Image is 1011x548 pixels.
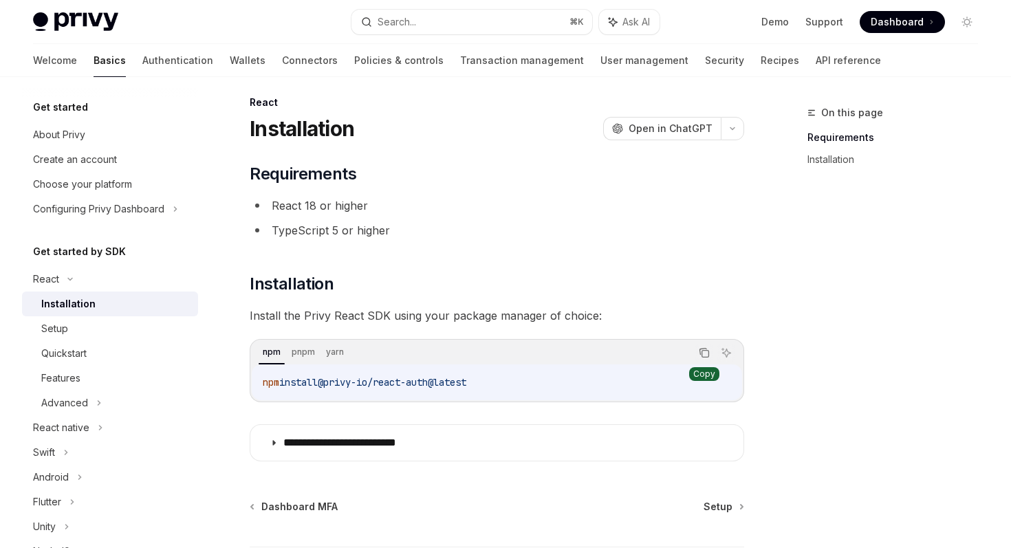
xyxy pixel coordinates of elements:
[599,10,660,34] button: Ask AI
[816,44,881,77] a: API reference
[22,292,198,316] a: Installation
[41,370,80,386] div: Features
[33,99,88,116] h5: Get started
[33,518,56,535] div: Unity
[603,117,721,140] button: Open in ChatGPT
[600,44,688,77] a: User management
[569,17,584,28] span: ⌘ K
[279,376,318,388] span: install
[41,395,88,411] div: Advanced
[704,500,732,514] span: Setup
[94,44,126,77] a: Basics
[250,273,334,295] span: Installation
[22,147,198,172] a: Create an account
[263,376,279,388] span: npm
[351,10,591,34] button: Search...⌘K
[250,196,744,215] li: React 18 or higher
[354,44,444,77] a: Policies & controls
[282,44,338,77] a: Connectors
[251,500,338,514] a: Dashboard MFA
[860,11,945,33] a: Dashboard
[871,15,924,29] span: Dashboard
[250,306,744,325] span: Install the Privy React SDK using your package manager of choice:
[33,12,118,32] img: light logo
[807,127,989,149] a: Requirements
[704,500,743,514] a: Setup
[250,116,354,141] h1: Installation
[33,44,77,77] a: Welcome
[33,127,85,143] div: About Privy
[805,15,843,29] a: Support
[22,366,198,391] a: Features
[717,344,735,362] button: Ask AI
[250,221,744,240] li: TypeScript 5 or higher
[378,14,416,30] div: Search...
[22,341,198,366] a: Quickstart
[250,163,356,185] span: Requirements
[629,122,713,135] span: Open in ChatGPT
[142,44,213,77] a: Authentication
[230,44,265,77] a: Wallets
[460,44,584,77] a: Transaction management
[33,494,61,510] div: Flutter
[807,149,989,171] a: Installation
[33,419,89,436] div: React native
[41,320,68,337] div: Setup
[33,469,69,485] div: Android
[761,44,799,77] a: Recipes
[41,345,87,362] div: Quickstart
[956,11,978,33] button: Toggle dark mode
[622,15,650,29] span: Ask AI
[705,44,744,77] a: Security
[821,105,883,121] span: On this page
[33,201,164,217] div: Configuring Privy Dashboard
[261,500,338,514] span: Dashboard MFA
[318,376,466,388] span: @privy-io/react-auth@latest
[33,151,117,168] div: Create an account
[695,344,713,362] button: Copy the contents from the code block
[33,176,132,193] div: Choose your platform
[33,444,55,461] div: Swift
[41,296,96,312] div: Installation
[22,122,198,147] a: About Privy
[761,15,789,29] a: Demo
[259,344,285,360] div: npm
[33,243,126,260] h5: Get started by SDK
[322,344,348,360] div: yarn
[22,172,198,197] a: Choose your platform
[689,367,719,381] div: Copy
[22,316,198,341] a: Setup
[250,96,744,109] div: React
[33,271,59,287] div: React
[287,344,319,360] div: pnpm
